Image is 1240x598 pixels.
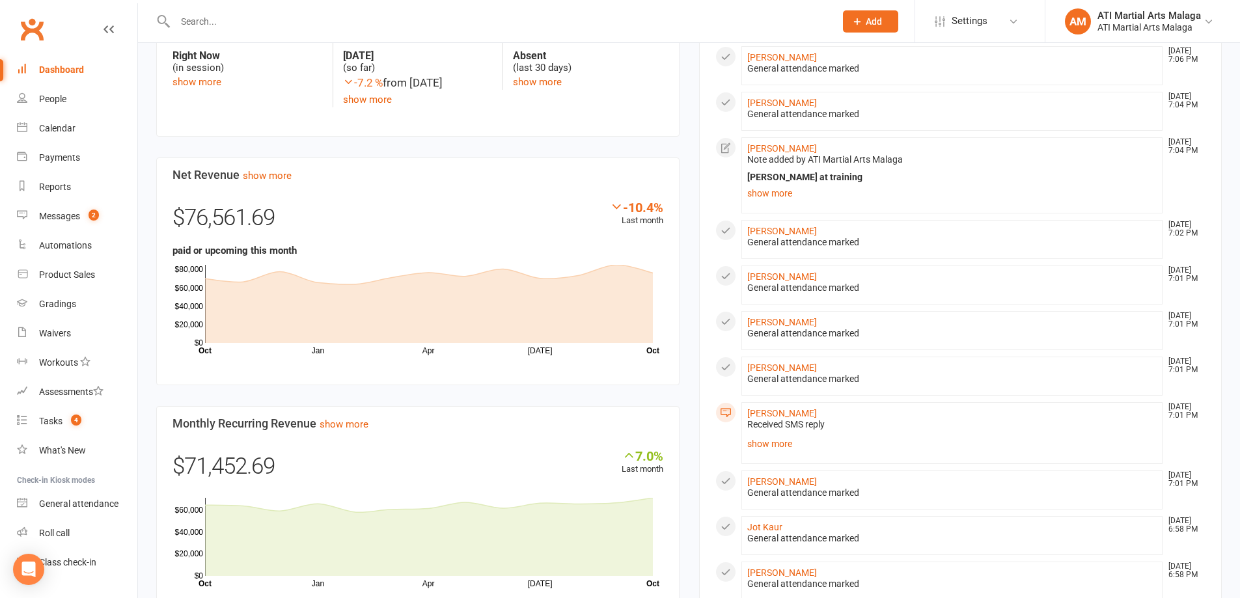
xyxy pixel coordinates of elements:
div: 7.0% [622,448,663,463]
strong: Absent [513,49,663,62]
span: 2 [89,210,99,221]
div: ATI Martial Arts Malaga [1097,21,1201,33]
div: Last month [622,448,663,476]
div: General attendance marked [747,533,1157,544]
input: Search... [171,12,826,31]
div: Workouts [39,357,78,368]
span: 4 [71,415,81,426]
a: Automations [17,231,137,260]
a: Calendar [17,114,137,143]
a: Roll call [17,519,137,548]
strong: paid or upcoming this month [172,245,297,256]
div: General attendance marked [747,282,1157,293]
div: Waivers [39,328,71,338]
a: Payments [17,143,137,172]
a: Jot Kaur [747,522,782,532]
a: Reports [17,172,137,202]
div: Automations [39,240,92,251]
a: Assessments [17,377,137,407]
div: Calendar [39,123,76,133]
a: show more [243,170,292,182]
div: $76,561.69 [172,200,663,243]
div: (last 30 days) [513,49,663,74]
div: ATI Martial Arts Malaga [1097,10,1201,21]
div: General attendance [39,498,118,509]
strong: Right Now [172,49,323,62]
a: [PERSON_NAME] [747,362,817,373]
a: show more [513,76,562,88]
div: Assessments [39,387,103,397]
time: [DATE] 7:06 PM [1162,47,1205,64]
div: Payments [39,152,80,163]
div: -10.4% [610,200,663,214]
time: [DATE] 7:01 PM [1162,312,1205,329]
div: Reports [39,182,71,192]
a: [PERSON_NAME] [747,52,817,62]
a: [PERSON_NAME] [747,226,817,236]
div: from [DATE] [343,74,493,92]
time: [DATE] 6:58 PM [1162,517,1205,534]
span: Settings [952,7,987,36]
time: [DATE] 7:04 PM [1162,92,1205,109]
time: [DATE] 7:01 PM [1162,357,1205,374]
div: AM [1065,8,1091,34]
a: Product Sales [17,260,137,290]
a: Dashboard [17,55,137,85]
div: [PERSON_NAME] at training [747,172,1157,183]
h3: Net Revenue [172,169,663,182]
a: Waivers [17,319,137,348]
div: (in session) [172,49,323,74]
div: Open Intercom Messenger [13,554,44,585]
a: show more [747,184,1157,202]
time: [DATE] 7:01 PM [1162,403,1205,420]
a: Clubworx [16,13,48,46]
div: People [39,94,66,104]
time: [DATE] 7:01 PM [1162,471,1205,488]
a: General attendance kiosk mode [17,489,137,519]
div: Messages [39,211,80,221]
a: Gradings [17,290,137,319]
div: General attendance marked [747,487,1157,498]
div: Received SMS reply [747,419,1157,430]
div: Tasks [39,416,62,426]
a: show more [320,418,368,430]
a: [PERSON_NAME] [747,567,817,578]
div: Class check-in [39,557,96,567]
a: What's New [17,436,137,465]
a: [PERSON_NAME] [747,271,817,282]
a: [PERSON_NAME] [747,317,817,327]
span: Add [866,16,882,27]
div: General attendance marked [747,578,1157,590]
div: $71,452.69 [172,448,663,491]
h3: Monthly Recurring Revenue [172,417,663,430]
a: show more [172,76,221,88]
div: (so far) [343,49,493,74]
a: Workouts [17,348,137,377]
a: People [17,85,137,114]
div: Gradings [39,299,76,309]
strong: [DATE] [343,49,493,62]
div: What's New [39,445,86,455]
a: Messages 2 [17,202,137,231]
a: [PERSON_NAME] [747,143,817,154]
a: [PERSON_NAME] [747,408,817,418]
div: General attendance marked [747,374,1157,385]
time: [DATE] 6:58 PM [1162,562,1205,579]
a: Tasks 4 [17,407,137,436]
div: General attendance marked [747,63,1157,74]
div: General attendance marked [747,237,1157,248]
div: Roll call [39,528,70,538]
div: Last month [610,200,663,228]
a: [PERSON_NAME] [747,98,817,108]
span: -7.2 % [343,76,383,89]
a: show more [747,435,1157,453]
time: [DATE] 7:02 PM [1162,221,1205,238]
div: Dashboard [39,64,84,75]
a: [PERSON_NAME] [747,476,817,487]
div: Note added by ATI Martial Arts Malaga [747,154,1157,165]
time: [DATE] 7:01 PM [1162,266,1205,283]
div: Product Sales [39,269,95,280]
a: show more [343,94,392,105]
a: Class kiosk mode [17,548,137,577]
div: General attendance marked [747,328,1157,339]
